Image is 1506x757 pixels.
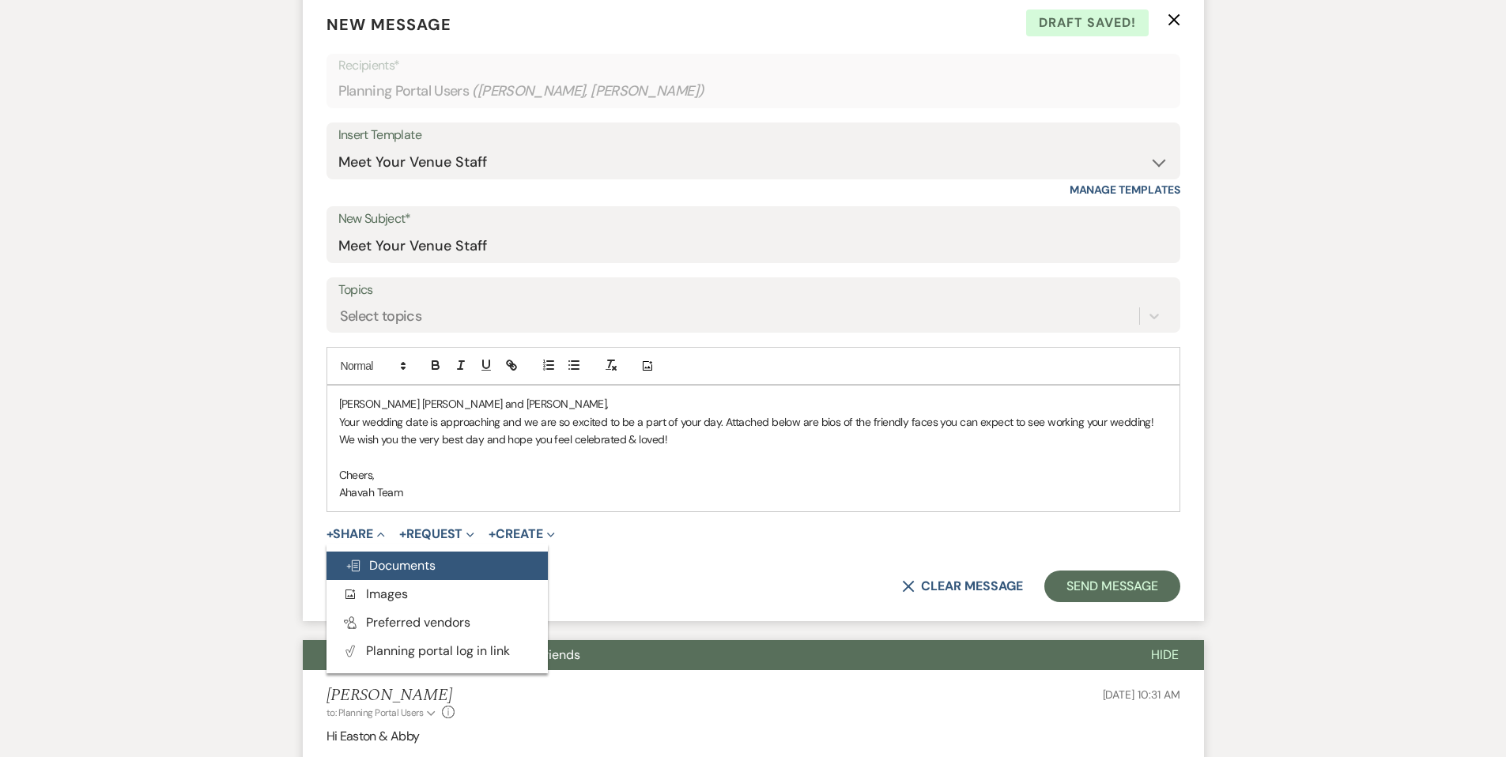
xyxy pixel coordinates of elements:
span: New Message [326,14,451,35]
span: Documents [345,557,436,574]
p: Hi Easton & Abby [326,726,1180,747]
div: Insert Template [338,124,1168,147]
span: ( [PERSON_NAME], [PERSON_NAME] ) [472,81,704,102]
button: Hide [1126,640,1204,670]
label: New Subject* [338,208,1168,231]
span: Images [342,586,408,602]
p: Recipients* [338,55,1168,76]
button: Planning portal log in link [326,637,548,665]
p: We wish you the very best day and hope you feel celebrated & loved! [339,431,1168,448]
div: Planning Portal Users [338,76,1168,107]
div: Select topics [340,306,422,327]
span: + [326,528,334,540]
p: Your wedding date is approaching and we are so excited to be a part of your day. Attached below a... [339,413,1168,431]
p: Ahavah Team [339,484,1168,501]
span: to: Planning Portal Users [326,706,424,719]
span: Hide [1151,646,1179,663]
span: [DATE] 10:31 AM [1103,687,1180,702]
button: to: Planning Portal Users [326,706,439,720]
span: Draft saved! [1026,9,1149,36]
p: [PERSON_NAME] [PERSON_NAME] and [PERSON_NAME], [339,395,1168,412]
button: Clear message [902,580,1022,593]
a: Manage Templates [1070,183,1180,197]
button: Share [326,528,386,540]
h5: [PERSON_NAME] [326,686,455,706]
button: Information to share with family and friends [303,640,1126,670]
span: + [489,528,496,540]
button: Preferred vendors [326,608,548,637]
span: + [399,528,406,540]
button: Create [489,528,554,540]
label: Topics [338,279,1168,302]
button: Request [399,528,474,540]
p: Cheers, [339,466,1168,484]
button: Images [326,580,548,608]
button: Send Message [1044,571,1180,602]
button: Documents [326,552,548,580]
